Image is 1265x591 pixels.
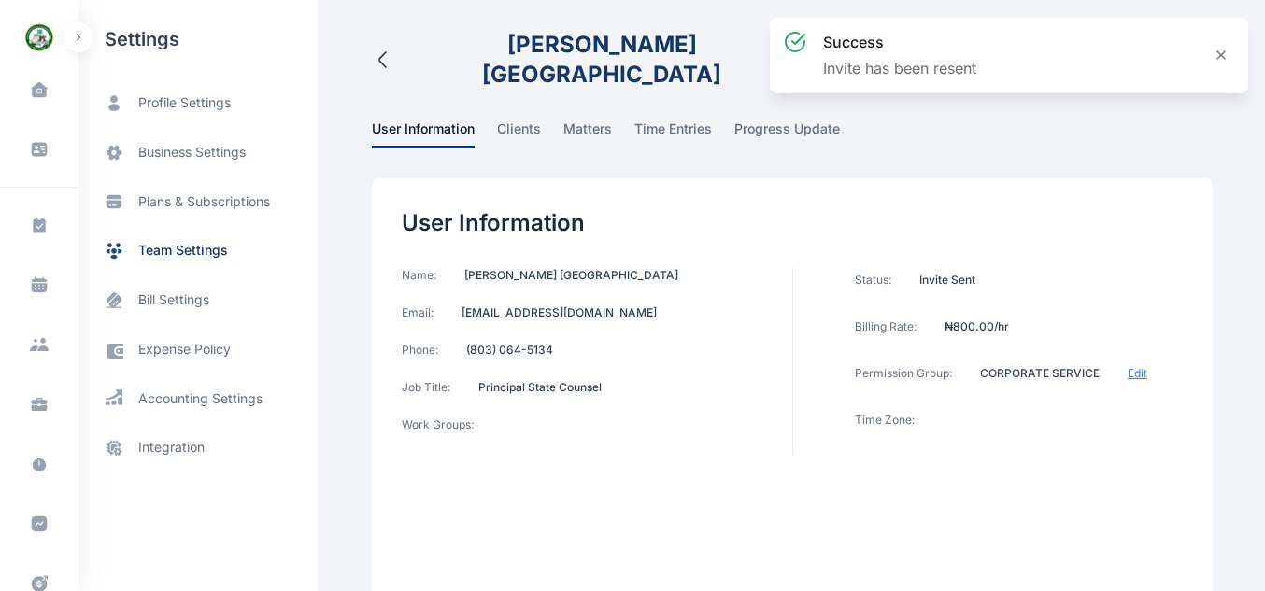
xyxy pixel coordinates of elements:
[734,120,862,148] a: progress update
[734,120,840,148] span: progress update
[138,340,231,359] span: expense policy
[497,120,563,148] a: clients
[138,93,231,113] span: profile settings
[823,57,976,79] p: Invite has been resent
[497,120,541,148] span: clients
[402,268,436,283] p: Name:
[78,177,318,226] a: plans & subscriptions
[462,305,657,320] p: [EMAIL_ADDRESS][DOMAIN_NAME]
[980,366,1100,381] p: CORPORATE SERVICE
[78,128,318,177] a: business settings
[78,325,318,374] a: expense policy
[1128,366,1147,381] button: Edit
[634,120,712,148] span: time entries
[78,275,318,325] a: bill settings
[138,241,228,260] span: team settings
[634,120,734,148] a: time entries
[855,413,915,428] p: Time Zone:
[855,319,917,334] p: Billing Rate:
[563,120,612,148] span: matters
[402,208,1183,238] h2: User Information
[919,273,975,288] p: Invite Sent
[372,120,497,148] a: user information
[945,319,1009,334] p: ₦800.00/hr
[138,192,270,211] span: plans & subscriptions
[78,226,318,275] a: team settings
[855,273,891,288] p: Status:
[372,30,944,90] button: [PERSON_NAME] [GEOGRAPHIC_DATA]Team Members
[404,30,801,90] span: [PERSON_NAME] [GEOGRAPHIC_DATA]
[138,438,205,457] span: integration
[464,268,678,283] p: [PERSON_NAME] [GEOGRAPHIC_DATA]
[78,423,318,472] a: integration
[402,343,438,358] p: Phone:
[78,78,318,128] a: profile settings
[823,31,976,53] h3: success
[78,374,318,423] a: accounting settings
[372,120,475,148] span: user information
[138,290,209,310] span: bill settings
[563,120,634,148] a: matters
[402,380,450,395] p: Job Title:
[855,366,952,381] p: Permission Group:
[402,417,474,432] p: Work Groups:
[138,143,246,162] span: business settings
[478,380,602,395] p: Principal State Counsel
[466,343,553,358] p: (803) 064-5134
[138,389,263,408] span: accounting settings
[402,305,434,320] p: Email:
